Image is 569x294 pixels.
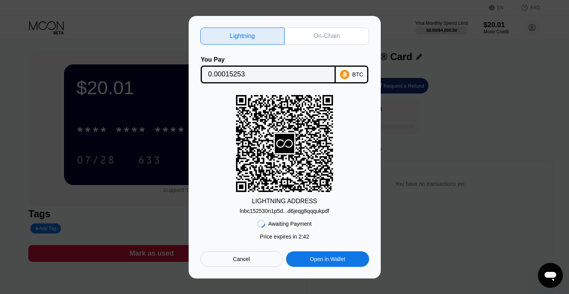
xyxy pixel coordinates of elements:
div: Open in Wallet [286,251,369,267]
span: 2 : 42 [298,233,309,240]
div: Cancel [200,251,283,267]
div: Lightning [200,28,285,45]
div: Open in Wallet [310,256,345,263]
div: Price expires in [260,233,309,240]
div: On-Chain [314,32,340,40]
div: lnbc152530n1p5d...d6jeqg8qqqukpdf [240,205,329,214]
div: lnbc152530n1p5d...d6jeqg8qqqukpdf [240,208,329,214]
div: LIGHTNING ADDRESS [252,198,317,205]
div: Cancel [233,256,250,263]
div: You Pay [201,56,336,63]
div: You PayBTC [200,56,369,83]
div: BTC [352,71,363,78]
div: Lightning [230,32,255,40]
iframe: Button to launch messaging window [538,263,563,288]
div: Awaiting Payment [268,221,312,227]
div: On-Chain [284,28,369,45]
